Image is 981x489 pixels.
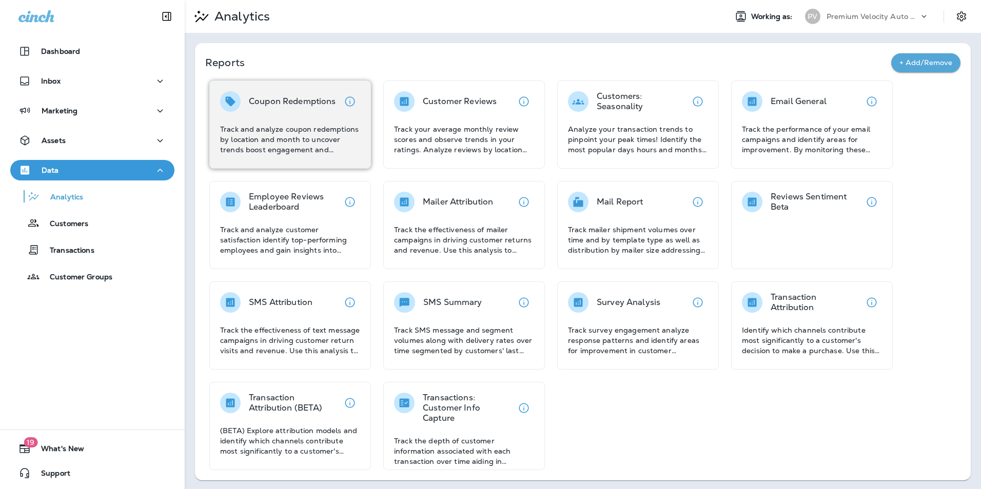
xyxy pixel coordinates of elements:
[568,225,708,255] p: Track mailer shipment volumes over time and by template type as well as distribution by mailer si...
[205,55,891,70] p: Reports
[10,438,174,459] button: 19What's New
[249,192,340,212] p: Employee Reviews Leaderboard
[220,425,360,456] p: (BETA) Explore attribution models and identify which channels contribute most significantly to a ...
[597,197,643,207] p: Mail Report
[31,444,84,457] span: What's New
[861,192,882,212] button: View details
[423,96,497,107] p: Customer Reviews
[394,124,534,155] p: Track your average monthly review scores and observe trends in your ratings. Analyze reviews by l...
[40,193,83,202] p: Analytics
[220,124,360,155] p: Track and analyze coupon redemptions by location and month to uncover trends boost engagement and...
[771,192,861,212] p: Reviews Sentiment Beta
[891,53,960,72] button: + Add/Remove
[10,71,174,91] button: Inbox
[10,239,174,260] button: Transactions
[10,212,174,234] button: Customers
[10,463,174,483] button: Support
[340,91,360,112] button: View details
[394,436,534,466] p: Track the depth of customer information associated with each transaction over time aiding in asse...
[41,77,61,85] p: Inbox
[568,124,708,155] p: Analyze your transaction trends to pinpoint your peak times! Identify the most popular days hours...
[42,107,77,115] p: Marketing
[42,136,66,145] p: Assets
[423,297,482,308] p: SMS Summary
[827,12,919,21] p: Premium Velocity Auto dba Jiffy Lube
[10,186,174,207] button: Analytics
[751,12,795,21] span: Working as:
[249,297,312,308] p: SMS Attribution
[952,7,971,26] button: Settings
[24,437,37,447] span: 19
[514,91,534,112] button: View details
[514,292,534,313] button: View details
[10,41,174,62] button: Dashboard
[861,91,882,112] button: View details
[597,297,660,308] p: Survey Analysis
[771,96,827,107] p: Email General
[42,166,59,174] p: Data
[514,398,534,418] button: View details
[249,96,336,107] p: Coupon Redemptions
[220,325,360,356] p: Track the effectiveness of text message campaigns in driving customer return visits and revenue. ...
[40,219,88,229] p: Customers
[40,246,94,256] p: Transactions
[10,266,174,287] button: Customer Groups
[340,393,360,413] button: View details
[210,9,270,24] p: Analytics
[220,225,360,255] p: Track and analyze customer satisfaction identify top-performing employees and gain insights into ...
[10,100,174,121] button: Marketing
[40,273,112,282] p: Customer Groups
[249,393,340,413] p: Transaction Attribution (BETA)
[805,9,820,24] div: PV
[688,192,708,212] button: View details
[568,325,708,356] p: Track survey engagement analyze response patterns and identify areas for improvement in customer ...
[41,47,80,55] p: Dashboard
[10,130,174,151] button: Assets
[394,225,534,255] p: Track the effectiveness of mailer campaigns in driving customer returns and revenue. Use this ana...
[861,292,882,313] button: View details
[771,292,861,313] p: Transaction Attribution
[31,469,70,481] span: Support
[394,325,534,356] p: Track SMS message and segment volumes along with delivery rates over time segmented by customers'...
[340,292,360,313] button: View details
[688,91,708,112] button: View details
[423,197,494,207] p: Mailer Attribution
[340,192,360,212] button: View details
[514,192,534,212] button: View details
[152,6,181,27] button: Collapse Sidebar
[742,325,882,356] p: Identify which channels contribute most significantly to a customer's decision to make a purchase...
[423,393,514,423] p: Transactions: Customer Info Capture
[742,124,882,155] p: Track the performance of your email campaigns and identify areas for improvement. By monitoring t...
[688,292,708,313] button: View details
[597,91,688,112] p: Customers: Seasonality
[10,160,174,180] button: Data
